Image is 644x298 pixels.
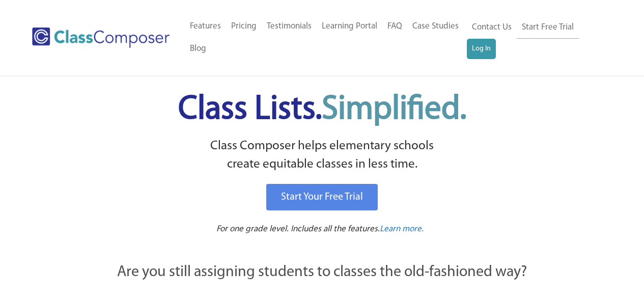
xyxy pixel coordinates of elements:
[185,15,467,60] nav: Header Menu
[317,15,382,38] a: Learning Portal
[467,39,496,59] a: Log In
[178,93,466,126] span: Class Lists.
[266,184,378,210] a: Start Your Free Trial
[407,15,464,38] a: Case Studies
[380,223,424,236] a: Learn more.
[61,137,583,174] p: Class Composer helps elementary schools create equitable classes in less time.
[281,192,363,202] span: Start Your Free Trial
[185,38,211,60] a: Blog
[517,16,579,39] a: Start Free Trial
[63,261,582,284] p: Are you still assigning students to classes the old-fashioned way?
[216,225,380,233] span: For one grade level. Includes all the features.
[382,15,407,38] a: FAQ
[467,16,604,59] nav: Header Menu
[185,15,226,38] a: Features
[32,28,170,48] img: Class Composer
[322,93,466,126] span: Simplified.
[226,15,262,38] a: Pricing
[380,225,424,233] span: Learn more.
[467,16,517,39] a: Contact Us
[262,15,317,38] a: Testimonials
